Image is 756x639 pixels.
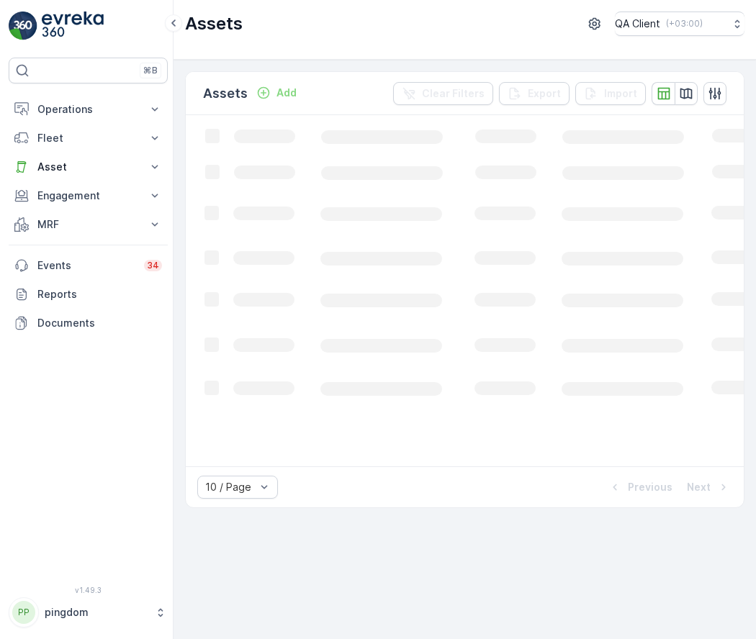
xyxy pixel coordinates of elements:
[9,12,37,40] img: logo
[393,82,493,105] button: Clear Filters
[12,601,35,624] div: PP
[628,480,672,494] p: Previous
[615,12,744,36] button: QA Client(+03:00)
[143,65,158,76] p: ⌘B
[42,12,104,40] img: logo_light-DOdMpM7g.png
[185,12,243,35] p: Assets
[604,86,637,101] p: Import
[37,189,139,203] p: Engagement
[9,95,168,124] button: Operations
[276,86,297,100] p: Add
[687,480,711,494] p: Next
[37,160,139,174] p: Asset
[422,86,485,101] p: Clear Filters
[528,86,561,101] p: Export
[45,605,148,620] p: pingdom
[9,251,168,280] a: Events34
[9,210,168,239] button: MRF
[37,287,162,302] p: Reports
[9,181,168,210] button: Engagement
[575,82,646,105] button: Import
[37,258,135,273] p: Events
[37,316,162,330] p: Documents
[251,84,302,101] button: Add
[37,217,139,232] p: MRF
[147,260,159,271] p: 34
[9,586,168,594] span: v 1.49.3
[37,102,139,117] p: Operations
[9,309,168,337] a: Documents
[9,280,168,309] a: Reports
[9,597,168,627] button: PPpingdom
[9,153,168,181] button: Asset
[499,82,570,105] button: Export
[685,479,732,496] button: Next
[37,131,139,145] p: Fleet
[666,18,703,30] p: ( +03:00 )
[615,17,660,31] p: QA Client
[9,124,168,153] button: Fleet
[203,83,248,104] p: Assets
[606,479,674,496] button: Previous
